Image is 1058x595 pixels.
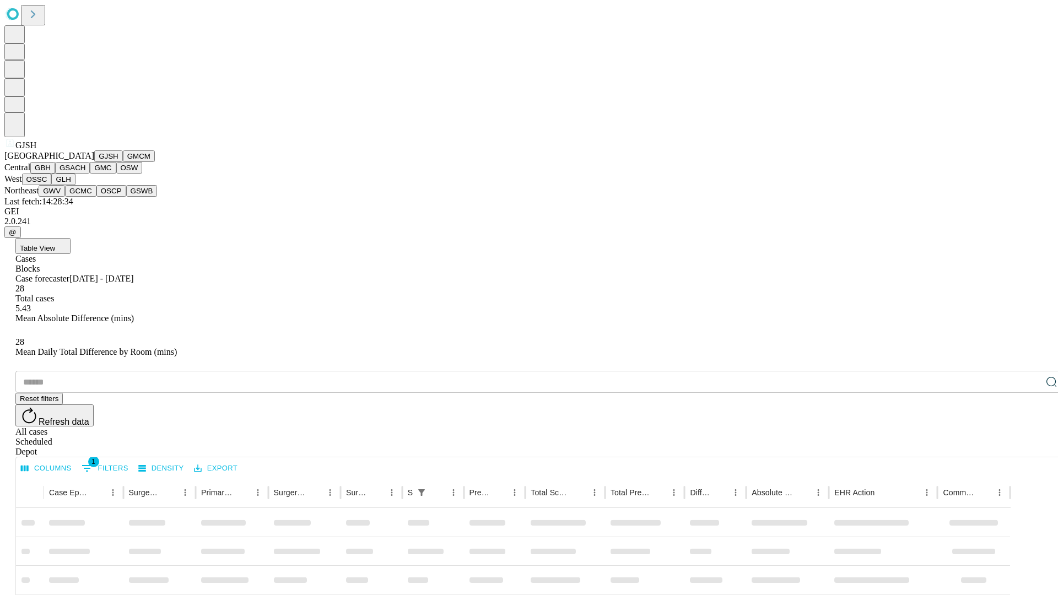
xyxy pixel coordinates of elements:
button: Sort [90,485,105,500]
button: Sort [369,485,384,500]
button: Sort [876,485,891,500]
button: @ [4,226,21,238]
button: GSWB [126,185,158,197]
button: GBH [30,162,55,174]
button: GCMC [65,185,96,197]
button: Menu [250,485,266,500]
span: [GEOGRAPHIC_DATA] [4,151,94,160]
div: Scheduled In Room Duration [408,488,413,497]
span: [DATE] - [DATE] [69,274,133,283]
button: Sort [162,485,177,500]
button: GJSH [94,150,123,162]
button: Sort [492,485,507,500]
span: 5.43 [15,304,31,313]
div: EHR Action [834,488,875,497]
button: Sort [430,485,446,500]
button: Table View [15,238,71,254]
span: Last fetch: 14:28:34 [4,197,73,206]
button: GMC [90,162,116,174]
button: GSACH [55,162,90,174]
span: 28 [15,337,24,347]
button: Menu [105,485,121,500]
span: Northeast [4,186,39,195]
div: 2.0.241 [4,217,1054,226]
button: GMCM [123,150,155,162]
div: Surgery Name [274,488,306,497]
div: Predicted In Room Duration [469,488,491,497]
button: Menu [587,485,602,500]
button: Reset filters [15,393,63,404]
span: 1 [88,456,99,467]
button: Menu [666,485,682,500]
button: Sort [571,485,587,500]
button: Export [191,460,240,477]
div: Total Predicted Duration [611,488,650,497]
span: Total cases [15,294,54,303]
span: Mean Daily Total Difference by Room (mins) [15,347,177,356]
div: Case Epic Id [49,488,89,497]
button: Show filters [414,485,429,500]
button: OSSC [22,174,52,185]
button: Menu [811,485,826,500]
div: Primary Service [201,488,233,497]
span: @ [9,228,17,236]
button: Menu [384,485,400,500]
span: Mean Absolute Difference (mins) [15,313,134,323]
button: Menu [507,485,522,500]
button: GLH [51,174,75,185]
button: Sort [235,485,250,500]
button: Sort [651,485,666,500]
span: Reset filters [20,394,58,403]
button: Menu [177,485,193,500]
button: Show filters [79,459,131,477]
button: Refresh data [15,404,94,426]
button: Menu [919,485,935,500]
button: Menu [322,485,338,500]
button: GWV [39,185,65,197]
span: West [4,174,22,183]
span: GJSH [15,140,36,150]
span: Table View [20,244,55,252]
div: Surgeon Name [129,488,161,497]
div: Total Scheduled Duration [531,488,570,497]
button: OSCP [96,185,126,197]
button: Select columns [18,460,74,477]
span: 28 [15,284,24,293]
button: Menu [728,485,743,500]
button: Density [136,460,187,477]
button: Menu [446,485,461,500]
span: Refresh data [39,417,89,426]
button: Sort [712,485,728,500]
button: OSW [116,162,143,174]
button: Sort [795,485,811,500]
button: Menu [992,485,1007,500]
button: Sort [307,485,322,500]
span: Case forecaster [15,274,69,283]
div: Comments [943,488,975,497]
div: Surgery Date [346,488,368,497]
span: Central [4,163,30,172]
div: 1 active filter [414,485,429,500]
div: Difference [690,488,711,497]
div: Absolute Difference [752,488,794,497]
div: GEI [4,207,1054,217]
button: Sort [976,485,992,500]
